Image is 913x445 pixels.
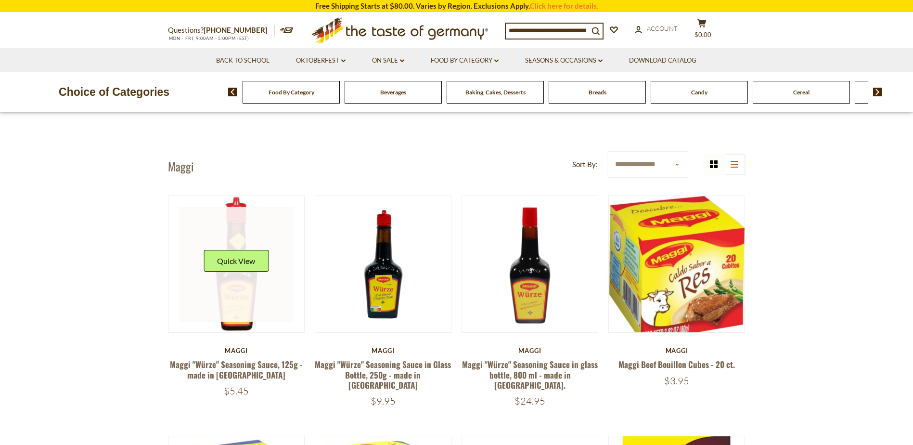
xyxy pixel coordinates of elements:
div: Maggi [608,347,746,354]
a: Seasons & Occasions [525,55,603,66]
span: $5.45 [224,385,249,397]
span: $3.95 [664,375,689,387]
button: Quick View [204,250,269,272]
img: next arrow [873,88,882,96]
div: Maggi [168,347,305,354]
span: $24.95 [514,395,545,407]
div: Maggi [315,347,452,354]
a: Download Catalog [629,55,696,66]
a: Maggi "Würze" Seasoning Sauce in Glass Bottle, 250g - made in [GEOGRAPHIC_DATA] [315,358,451,391]
label: Sort By: [572,158,598,170]
a: Baking, Cakes, Desserts [465,89,526,96]
a: Oktoberfest [296,55,346,66]
a: Cereal [793,89,810,96]
a: Back to School [216,55,270,66]
a: Maggi Beef Bouillon Cubes - 20 ct. [618,358,735,370]
a: Click here for details. [530,1,598,10]
a: Food By Category [269,89,314,96]
button: $0.00 [688,19,717,43]
a: Account [635,24,678,34]
img: Maggi [609,196,745,341]
span: $9.95 [371,395,396,407]
img: Maggi [168,196,305,332]
h1: Maggi [168,159,194,173]
a: On Sale [372,55,404,66]
img: Maggi [315,196,451,332]
a: [PHONE_NUMBER] [204,26,268,34]
div: Maggi [462,347,599,354]
a: Food By Category [431,55,499,66]
a: Maggi "Würze" Seasoning Sauce in glass bottle, 800 ml - made in [GEOGRAPHIC_DATA]. [462,358,598,391]
p: Questions? [168,24,275,37]
a: Beverages [380,89,406,96]
a: Candy [691,89,707,96]
img: Maggi [462,196,598,332]
span: $0.00 [694,31,711,39]
img: previous arrow [228,88,237,96]
span: MON - FRI, 9:00AM - 5:00PM (EST) [168,36,250,41]
span: Account [647,25,678,32]
a: Breads [589,89,606,96]
a: Maggi "Würze" Seasoning Sauce, 125g - made in [GEOGRAPHIC_DATA] [170,358,303,380]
